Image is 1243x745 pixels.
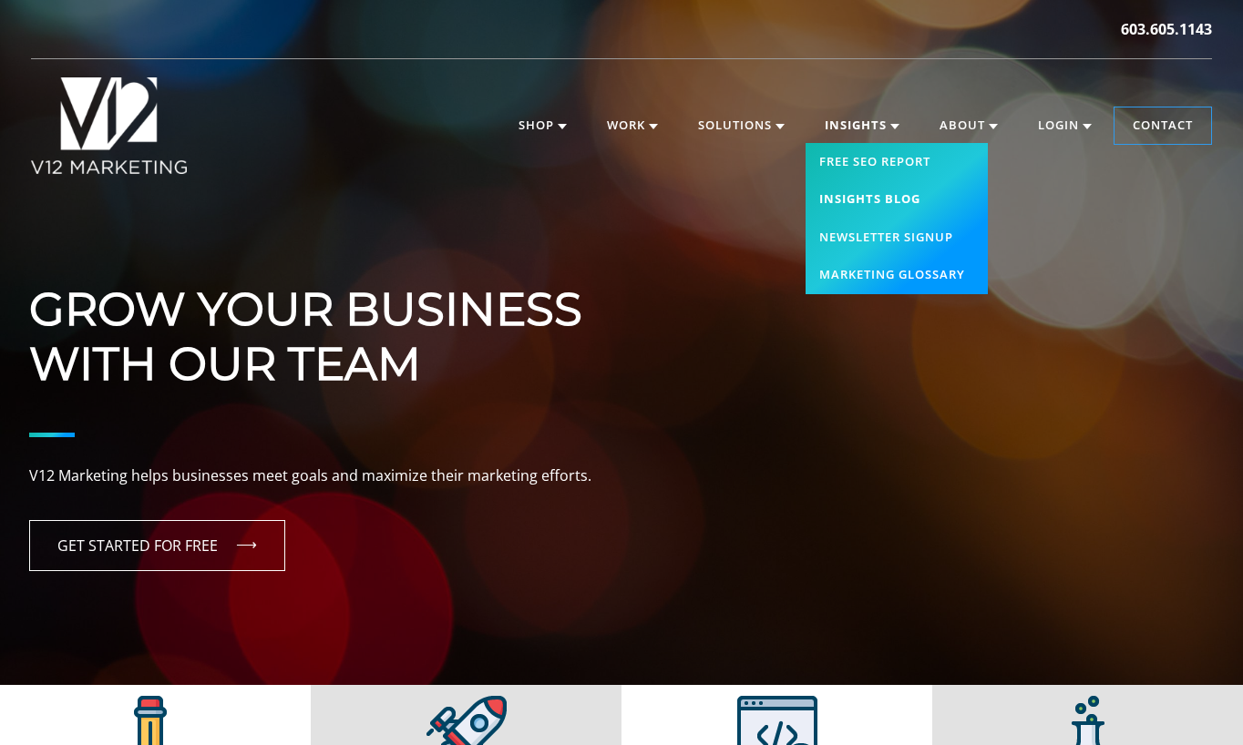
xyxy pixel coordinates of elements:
a: Insights Blog [806,180,988,219]
a: 603.605.1143 [1121,18,1212,40]
a: GET STARTED FOR FREE [29,520,285,571]
a: Shop [500,107,585,144]
a: Marketing Glossary [806,256,988,294]
p: V12 Marketing helps businesses meet goals and maximize their marketing efforts. [29,464,1214,488]
a: About [921,107,1016,144]
a: Newsletter Signup [806,219,988,257]
a: Free SEO Report [806,143,988,181]
a: Work [589,107,676,144]
iframe: Chat Widget [1152,658,1243,745]
h1: Grow Your Business With Our Team [29,228,1214,392]
a: Contact [1115,107,1211,144]
a: Insights [806,107,918,144]
a: Login [1020,107,1110,144]
img: V12 MARKETING Logo New Hampshire Marketing Agency [31,77,187,174]
a: Solutions [680,107,803,144]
